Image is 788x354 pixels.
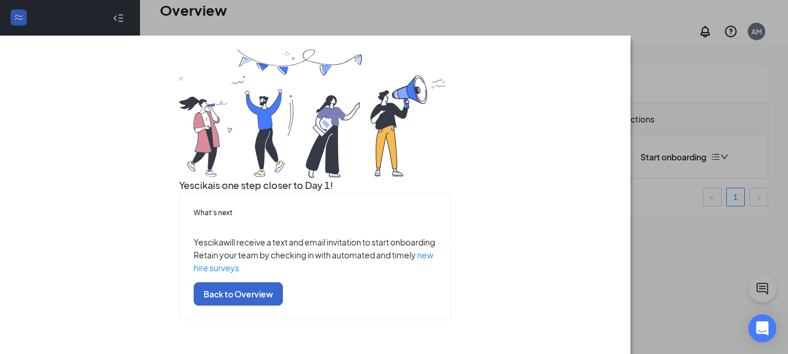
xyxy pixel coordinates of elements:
[194,248,436,274] p: Retain your team by checking in with automated and timely
[194,207,436,218] h5: What’s next
[194,236,436,248] p: Yescika will receive a text and email invitation to start onboarding
[179,178,451,193] h3: Yescika is one step closer to Day 1!
[748,314,776,342] div: Open Intercom Messenger
[179,50,447,178] img: you are all set
[194,250,433,273] a: new hire surveys
[194,282,283,306] button: Back to Overview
